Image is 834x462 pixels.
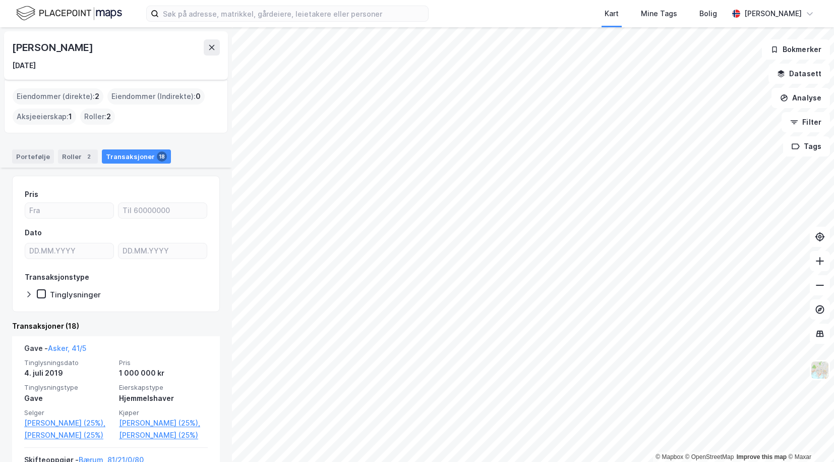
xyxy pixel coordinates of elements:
input: Søk på adresse, matrikkel, gårdeiere, leietakere eller personer [159,6,428,21]
div: 2 [84,151,94,162]
div: Portefølje [12,149,54,164]
div: Gave - [24,342,86,358]
div: Transaksjoner (18) [12,320,220,332]
div: Bolig [699,8,717,20]
div: Tinglysninger [50,290,101,299]
div: [DATE] [12,60,36,72]
a: [PERSON_NAME] (25%) [24,429,113,441]
button: Tags [783,136,830,157]
span: 1 [69,111,72,123]
div: Roller : [80,109,115,125]
iframe: Chat Widget [784,414,834,462]
img: logo.f888ab2527a4732fd821a326f86c7f29.svg [16,5,122,22]
input: DD.MM.YYYY [118,243,207,259]
a: [PERSON_NAME] (25%) [119,429,208,441]
button: Filter [782,112,830,132]
a: [PERSON_NAME] (25%), [119,417,208,429]
span: Kjøper [119,408,208,417]
div: Eiendommer (Indirekte) : [107,88,205,105]
div: [PERSON_NAME] [744,8,802,20]
span: Tinglysningsdato [24,358,113,367]
span: Selger [24,408,113,417]
button: Analyse [771,88,830,108]
div: Gave [24,392,113,404]
div: Pris [25,188,38,200]
div: Mine Tags [641,8,677,20]
div: Hjemmelshaver [119,392,208,404]
img: Z [810,361,829,380]
span: 0 [196,90,201,102]
span: 2 [106,111,111,123]
input: DD.MM.YYYY [25,243,113,259]
div: Roller [58,149,98,164]
input: Til 60000000 [118,203,207,218]
div: Transaksjoner [102,149,171,164]
div: Eiendommer (direkte) : [13,88,103,105]
div: Kart [605,8,619,20]
span: Eierskapstype [119,383,208,392]
div: Aksjeeierskap : [13,109,76,125]
a: OpenStreetMap [685,453,734,460]
div: 1 000 000 kr [119,367,208,379]
input: Fra [25,203,113,218]
a: Mapbox [656,453,683,460]
button: Datasett [768,64,830,84]
a: [PERSON_NAME] (25%), [24,417,113,429]
div: Transaksjonstype [25,271,89,283]
span: Tinglysningstype [24,383,113,392]
button: Bokmerker [762,39,830,60]
div: 18 [157,151,167,162]
span: 2 [95,90,99,102]
div: Dato [25,227,42,239]
a: Improve this map [737,453,787,460]
div: [PERSON_NAME] [12,39,95,56]
a: Asker, 41/5 [48,344,86,352]
div: 4. juli 2019 [24,367,113,379]
span: Pris [119,358,208,367]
